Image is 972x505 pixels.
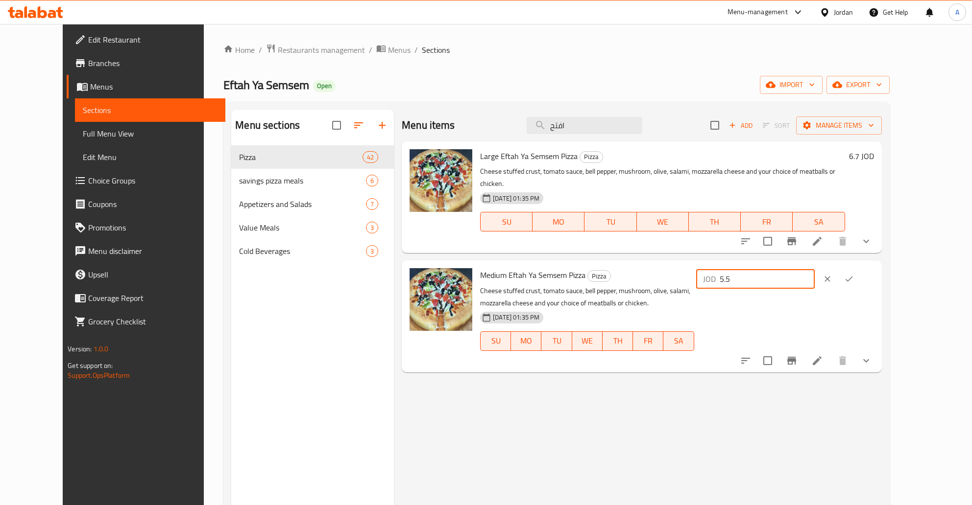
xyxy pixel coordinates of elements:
div: Pizza [580,151,603,163]
button: show more [854,349,878,372]
div: Open [313,80,336,92]
button: WE [572,331,603,351]
span: FR [745,215,789,229]
span: [DATE] 01:35 PM [489,313,543,322]
span: TH [693,215,737,229]
li: / [414,44,418,56]
svg: Show Choices [860,235,872,247]
span: Large Eftah Ya Semsem Pizza [480,149,578,163]
span: Value Meals [239,222,366,233]
button: Add section [370,114,394,137]
div: Pizza [587,270,611,282]
a: Home [223,44,255,56]
span: Open [313,82,336,90]
span: Edit Menu [83,151,217,163]
span: Manage items [804,119,874,132]
a: Edit Restaurant [67,28,225,51]
img: Medium Eftah Ya Semsem Pizza [410,268,472,331]
span: 42 [363,153,378,162]
span: Pizza [580,151,603,162]
span: Coupons [88,198,217,210]
span: Sort sections [347,114,370,137]
a: Edit menu item [811,355,823,367]
button: Add [725,118,756,133]
a: Branches [67,51,225,75]
a: Coupons [67,192,225,216]
span: WE [576,334,599,348]
p: Cheese stuffed crust, tomato sauce, bell pepper, mushroom, olive, salami, mozzarella cheese and y... [480,165,845,190]
span: savings pizza meals [239,175,366,186]
span: 7 [366,200,378,209]
a: Grocery Checklist [67,310,225,333]
a: Support.OpsPlatform [68,369,130,382]
span: 3 [366,223,378,232]
span: Select all sections [326,115,347,136]
p: JOD [703,273,716,285]
span: Pizza [239,151,363,163]
a: Promotions [67,216,225,239]
button: MO [511,331,541,351]
button: MO [533,212,584,231]
div: Menu-management [728,6,788,18]
span: Sections [422,44,450,56]
button: SA [663,331,694,351]
span: SU [485,215,529,229]
span: Pizza [588,271,610,282]
a: Menu disclaimer [67,239,225,263]
span: WE [641,215,685,229]
li: / [259,44,262,56]
div: items [366,245,378,257]
div: items [366,175,378,186]
span: Select section first [756,118,796,133]
nav: Menu sections [231,141,394,267]
button: sort-choices [734,230,757,253]
span: Get support on: [68,359,113,372]
span: Promotions [88,222,217,233]
span: 1.0.0 [94,343,109,355]
button: TU [541,331,572,351]
button: sort-choices [734,349,757,372]
span: import [768,79,815,91]
span: export [834,79,882,91]
span: MO [536,215,581,229]
span: A [955,7,959,18]
h6: 6.7 JOD [849,149,874,163]
button: WE [637,212,689,231]
button: SA [793,212,845,231]
div: Jordan [834,7,853,18]
div: savings pizza meals6 [231,169,394,192]
span: 6 [366,176,378,185]
span: SA [797,215,841,229]
button: export [826,76,890,94]
span: MO [515,334,537,348]
span: Full Menu View [83,128,217,139]
button: Branch-specific-item [780,230,803,253]
a: Menus [376,44,411,56]
span: 3 [366,247,378,256]
span: Menus [388,44,411,56]
span: Coverage Report [88,292,217,304]
div: items [363,151,378,163]
span: Select to update [757,231,778,252]
div: Appetizers and Salads7 [231,192,394,216]
div: items [366,222,378,233]
button: delete [831,230,854,253]
span: Menus [90,81,217,92]
span: TH [607,334,629,348]
div: Cold Beverages3 [231,239,394,263]
a: Edit Menu [75,145,225,169]
span: Cold Beverages [239,245,366,257]
span: FR [637,334,659,348]
span: Grocery Checklist [88,316,217,327]
p: Cheese stuffed crust, tomato sauce, bell pepper, mushroom, olive, salami, mozzarella cheese and y... [480,285,694,309]
span: Restaurants management [278,44,365,56]
span: Medium Eftah Ya Semsem Pizza [480,268,585,282]
img: Large Eftah Ya Semsem Pizza [410,149,472,212]
button: delete [831,349,854,372]
span: Branches [88,57,217,69]
a: Restaurants management [266,44,365,56]
button: FR [633,331,663,351]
